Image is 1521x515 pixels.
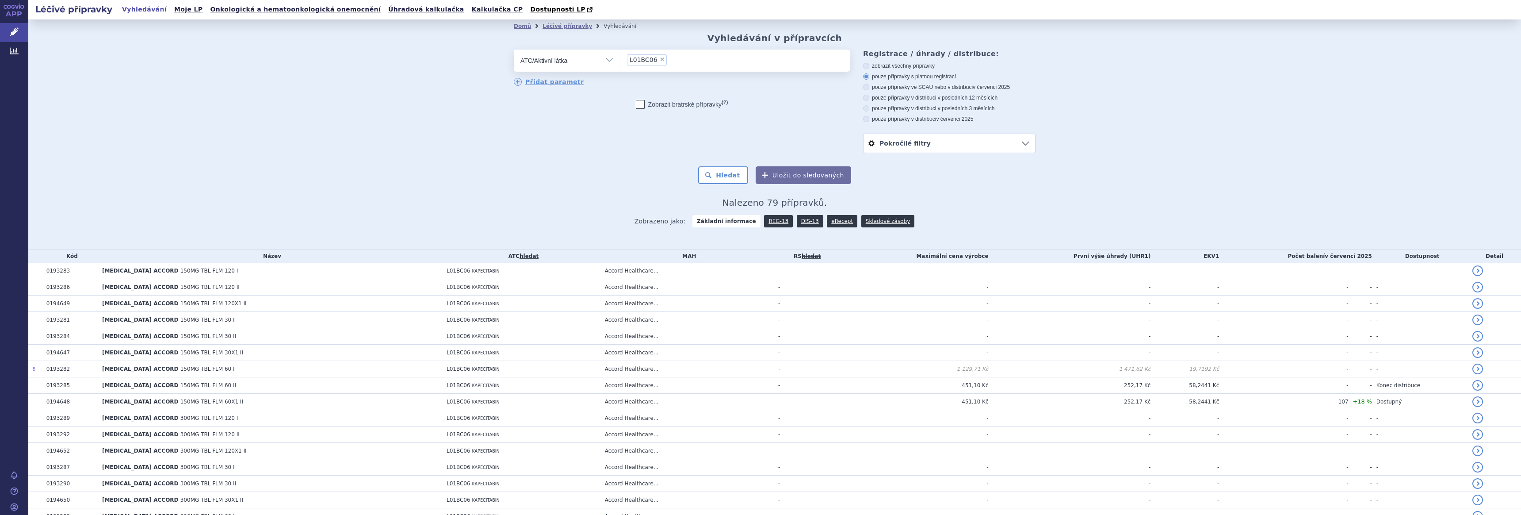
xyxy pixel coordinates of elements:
[102,497,179,503] span: [MEDICAL_DATA] ACCORD
[472,383,499,388] span: KAPECITABIN
[447,284,470,290] span: L01BC06
[698,166,748,184] button: Hledat
[472,498,499,503] span: KAPECITABIN
[1150,476,1219,492] td: -
[472,449,499,454] span: KAPECITABIN
[98,250,442,263] th: Název
[1349,361,1372,377] td: -
[827,215,857,227] a: eRecept
[472,400,499,404] span: KAPECITABIN
[1150,443,1219,459] td: -
[600,394,774,410] td: Accord Healthcare...
[836,250,988,263] th: Maximální cena výrobce
[836,328,988,345] td: -
[1472,315,1483,325] a: detail
[207,4,383,15] a: Onkologická a hematoonkologická onemocnění
[863,62,1036,69] label: zobrazit všechny přípravky
[973,84,1010,90] span: v červenci 2025
[472,416,499,421] span: KAPECITABIN
[1472,462,1483,473] a: detail
[1150,377,1219,394] td: 58,2441 Kč
[774,443,836,459] td: -
[42,328,98,345] td: 0193284
[989,492,1151,508] td: -
[102,284,179,290] span: [MEDICAL_DATA] ACCORD
[180,317,235,323] span: 150MG TBL FLM 30 I
[1349,476,1372,492] td: -
[42,410,98,427] td: 0193289
[1219,279,1348,296] td: -
[514,23,531,29] a: Domů
[936,116,973,122] span: v červenci 2025
[102,350,179,356] span: [MEDICAL_DATA] ACCORD
[989,394,1151,410] td: 252,17 Kč
[1219,443,1348,459] td: -
[472,350,499,355] span: KAPECITABIN
[1472,282,1483,292] a: detail
[1219,410,1348,427] td: -
[42,279,98,296] td: 0193286
[989,459,1151,476] td: -
[1349,263,1372,279] td: -
[180,399,243,405] span: 150MG TBL FLM 60X1 II
[836,361,988,377] td: 1 129,71 Kč
[102,366,179,372] span: [MEDICAL_DATA] ACCORD
[1472,265,1483,276] a: detail
[472,367,499,372] span: KAPECITABIN
[1349,459,1372,476] td: -
[1472,380,1483,391] a: detail
[42,312,98,328] td: 0193281
[797,215,823,227] a: DIS-13
[600,410,774,427] td: Accord Healthcare...
[180,366,235,372] span: 150MG TBL FLM 60 I
[836,279,988,296] td: -
[1372,279,1468,296] td: -
[447,399,470,405] span: L01BC06
[1150,492,1219,508] td: -
[722,100,728,105] abbr: (?)
[836,427,988,443] td: -
[1372,296,1468,312] td: -
[1219,361,1348,377] td: -
[102,300,179,307] span: [MEDICAL_DATA] ACCORD
[543,23,592,29] a: Léčivé přípravky
[1349,377,1372,394] td: -
[102,268,179,274] span: [MEDICAL_DATA] ACCORD
[774,361,836,377] td: -
[1219,296,1348,312] td: -
[1150,279,1219,296] td: -
[42,476,98,492] td: 0193290
[1150,345,1219,361] td: -
[447,350,470,356] span: L01BC06
[600,296,774,312] td: Accord Healthcare...
[472,301,499,306] span: KAPECITABIN
[802,253,821,259] del: hledat
[1472,478,1483,489] a: detail
[42,492,98,508] td: 0194650
[836,312,988,328] td: -
[1372,410,1468,427] td: -
[447,431,470,438] span: L01BC06
[1150,263,1219,279] td: -
[1219,476,1348,492] td: -
[1372,328,1468,345] td: -
[722,197,827,208] span: Nalezeno 79 přípravků.
[180,415,238,421] span: 300MG TBL FLM 120 I
[1472,446,1483,456] a: detail
[520,253,539,259] a: hledat
[863,115,1036,123] label: pouze přípravky v distribuci
[447,268,470,274] span: L01BC06
[1472,396,1483,407] a: detail
[447,415,470,421] span: L01BC06
[600,459,774,476] td: Accord Healthcare...
[472,432,499,437] span: KAPECITABIN
[836,394,988,410] td: 451,10 Kč
[989,328,1151,345] td: -
[1349,312,1372,328] td: -
[989,443,1151,459] td: -
[1219,263,1348,279] td: -
[600,279,774,296] td: Accord Healthcare...
[861,215,914,227] a: Skladové zásoby
[774,492,836,508] td: -
[756,166,851,184] button: Uložit do sledovaných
